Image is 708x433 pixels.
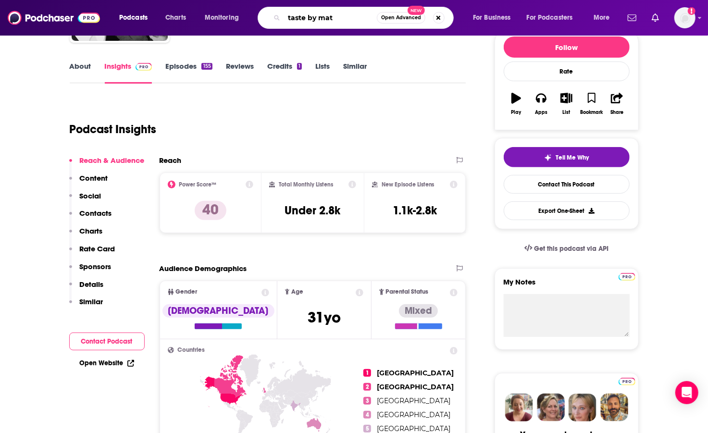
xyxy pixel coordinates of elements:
button: Share [604,87,629,121]
span: 4 [363,411,371,419]
button: Rate Card [69,244,115,262]
button: open menu [587,10,622,25]
a: InsightsPodchaser Pro [105,62,152,84]
div: Bookmark [580,110,603,115]
button: Show profile menu [674,7,696,28]
button: open menu [112,10,160,25]
svg: Add a profile image [688,7,696,15]
a: About [70,62,91,84]
div: Open Intercom Messenger [675,381,698,404]
span: [GEOGRAPHIC_DATA] [377,396,450,405]
span: 3 [363,397,371,405]
span: [GEOGRAPHIC_DATA] [377,383,454,391]
span: Logged in as BaltzandCompany [674,7,696,28]
p: 40 [195,201,226,220]
span: 2 [363,383,371,391]
span: [GEOGRAPHIC_DATA] [377,369,454,377]
a: Open Website [80,359,134,367]
button: Apps [529,87,554,121]
h2: Power Score™ [179,181,217,188]
a: Reviews [226,62,254,84]
p: Sponsors [80,262,112,271]
button: Details [69,280,104,297]
a: Contact This Podcast [504,175,630,194]
span: Countries [178,347,205,353]
div: Share [610,110,623,115]
h2: Reach [160,156,182,165]
button: Play [504,87,529,121]
a: Show notifications dropdown [624,10,640,26]
h3: 1.1k-2.8k [393,203,437,218]
a: Episodes155 [165,62,212,84]
span: [GEOGRAPHIC_DATA] [377,410,450,419]
a: Similar [343,62,367,84]
span: Gender [176,289,198,295]
span: 5 [363,425,371,433]
img: Jon Profile [600,394,628,421]
button: Content [69,173,108,191]
button: open menu [521,10,587,25]
h3: Under 2.8k [285,203,340,218]
div: 155 [201,63,212,70]
div: Mixed [399,304,438,318]
div: Apps [535,110,547,115]
p: Contacts [80,209,112,218]
img: Jules Profile [569,394,596,421]
button: Similar [69,297,103,315]
button: Reach & Audience [69,156,145,173]
span: More [594,11,610,25]
img: User Profile [674,7,696,28]
label: My Notes [504,277,630,294]
p: Rate Card [80,244,115,253]
button: Follow [504,37,630,58]
p: Reach & Audience [80,156,145,165]
button: Contacts [69,209,112,226]
h1: Podcast Insights [70,122,157,136]
button: tell me why sparkleTell Me Why [504,147,630,167]
img: Barbara Profile [537,394,565,421]
button: Contact Podcast [69,333,145,350]
span: Monitoring [205,11,239,25]
button: Export One-Sheet [504,201,630,220]
span: Parental Status [386,289,429,295]
span: New [408,6,425,15]
div: [DEMOGRAPHIC_DATA] [162,304,274,318]
button: open menu [466,10,523,25]
p: Charts [80,226,103,235]
img: Podchaser Pro [136,63,152,71]
img: Podchaser Pro [619,273,635,281]
div: List [563,110,571,115]
button: Open AdvancedNew [377,12,425,24]
img: Sydney Profile [505,394,533,421]
button: Charts [69,226,103,244]
a: Lists [315,62,330,84]
a: Credits1 [267,62,302,84]
span: 1 [363,369,371,377]
button: open menu [198,10,251,25]
h2: Audience Demographics [160,264,247,273]
p: Similar [80,297,103,306]
span: For Podcasters [527,11,573,25]
input: Search podcasts, credits, & more... [284,10,377,25]
img: Podchaser - Follow, Share and Rate Podcasts [8,9,100,27]
span: 31 yo [308,308,341,327]
button: Social [69,191,101,209]
a: Pro website [619,376,635,385]
a: Show notifications dropdown [648,10,663,26]
div: 1 [297,63,302,70]
p: Details [80,280,104,289]
button: Sponsors [69,262,112,280]
img: tell me why sparkle [544,154,552,161]
span: Tell Me Why [556,154,589,161]
div: Rate [504,62,630,81]
img: Podchaser Pro [619,378,635,385]
h2: New Episode Listens [382,181,435,188]
a: Charts [159,10,192,25]
span: Open Advanced [381,15,421,20]
a: Get this podcast via API [517,237,617,260]
span: Get this podcast via API [534,245,609,253]
div: Play [511,110,521,115]
span: For Business [473,11,511,25]
h2: Total Monthly Listens [279,181,333,188]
